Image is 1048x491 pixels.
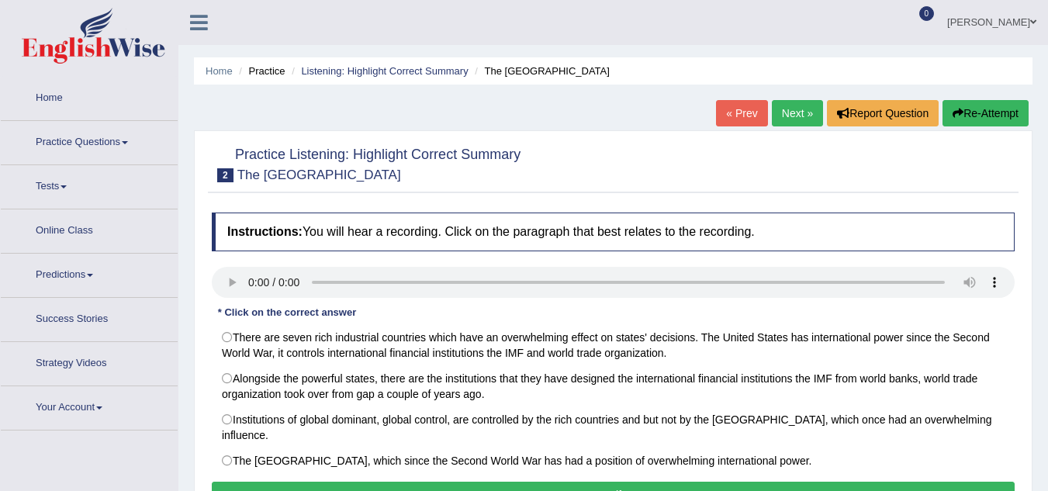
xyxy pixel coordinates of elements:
[212,213,1015,251] h4: You will hear a recording. Click on the paragraph that best relates to the recording.
[227,225,303,238] b: Instructions:
[1,386,178,425] a: Your Account
[919,6,935,21] span: 0
[301,65,468,77] a: Listening: Highlight Correct Summary
[212,406,1015,448] label: Institutions of global dominant, global control, are controlled by the rich countries and but not...
[217,168,233,182] span: 2
[206,65,233,77] a: Home
[1,77,178,116] a: Home
[1,342,178,381] a: Strategy Videos
[827,100,939,126] button: Report Question
[716,100,767,126] a: « Prev
[772,100,823,126] a: Next »
[237,168,401,182] small: The [GEOGRAPHIC_DATA]
[212,324,1015,366] label: There are seven rich industrial countries which have an overwhelming effect on states' decisions....
[1,298,178,337] a: Success Stories
[1,209,178,248] a: Online Class
[471,64,610,78] li: The [GEOGRAPHIC_DATA]
[1,254,178,292] a: Predictions
[212,306,362,320] div: * Click on the correct answer
[1,165,178,204] a: Tests
[212,365,1015,407] label: Alongside the powerful states, there are the institutions that they have designed the internation...
[212,448,1015,474] label: The [GEOGRAPHIC_DATA], which since the Second World War has had a position of overwhelming intern...
[212,143,521,182] h2: Practice Listening: Highlight Correct Summary
[1,121,178,160] a: Practice Questions
[235,64,285,78] li: Practice
[943,100,1029,126] button: Re-Attempt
